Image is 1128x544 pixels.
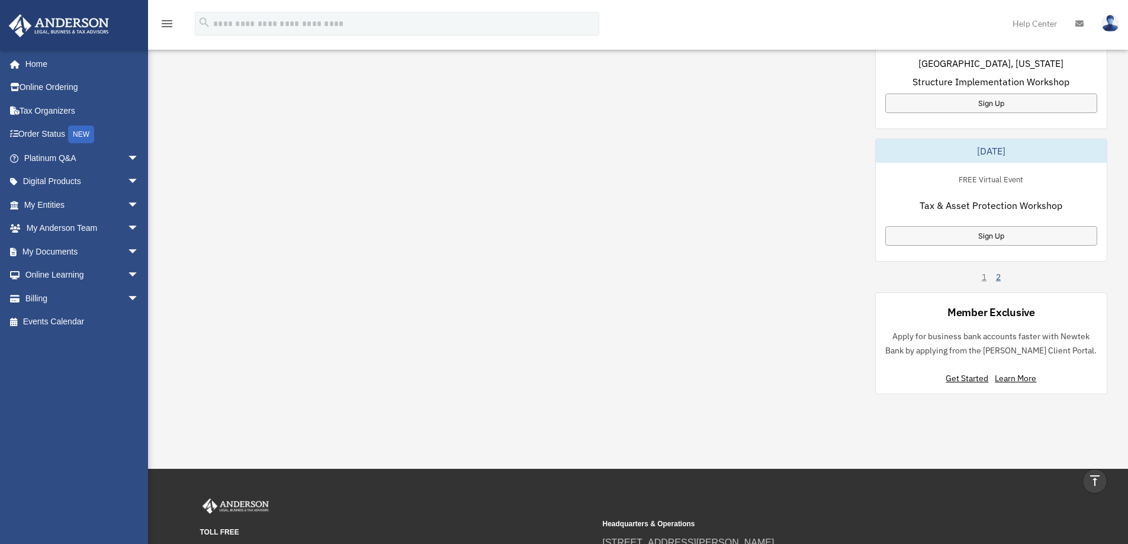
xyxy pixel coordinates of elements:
a: Sign Up [885,94,1097,113]
span: arrow_drop_down [127,193,151,217]
img: Anderson Advisors Platinum Portal [5,14,113,37]
i: vertical_align_top [1088,474,1102,488]
a: Billingarrow_drop_down [8,287,157,310]
a: My Documentsarrow_drop_down [8,240,157,263]
span: Tax & Asset Protection Workshop [920,198,1062,213]
span: arrow_drop_down [127,217,151,241]
a: My Anderson Teamarrow_drop_down [8,217,157,240]
div: [DATE] [876,139,1107,163]
a: Learn More [995,373,1036,384]
i: search [198,16,211,29]
a: My Entitiesarrow_drop_down [8,193,157,217]
a: 2 [996,271,1001,283]
span: arrow_drop_down [127,170,151,194]
div: NEW [68,125,94,143]
a: Sign Up [885,226,1097,246]
a: vertical_align_top [1082,469,1107,494]
a: Home [8,52,151,76]
small: Headquarters & Operations [603,518,997,530]
a: Get Started [946,373,993,384]
a: Order StatusNEW [8,123,157,147]
span: arrow_drop_down [127,146,151,170]
a: Online Learningarrow_drop_down [8,263,157,287]
img: User Pic [1101,15,1119,32]
img: Anderson Advisors Platinum Portal [200,498,271,514]
small: TOLL FREE [200,526,594,539]
a: Events Calendar [8,310,157,334]
span: arrow_drop_down [127,287,151,311]
div: FREE Virtual Event [949,172,1033,185]
a: menu [160,21,174,31]
a: Platinum Q&Aarrow_drop_down [8,146,157,170]
a: Digital Productsarrow_drop_down [8,170,157,194]
a: Online Ordering [8,76,157,99]
span: arrow_drop_down [127,263,151,288]
div: Member Exclusive [947,305,1035,320]
i: menu [160,17,174,31]
span: Structure Implementation Workshop [912,75,1069,89]
span: [GEOGRAPHIC_DATA], [US_STATE] [918,56,1063,70]
p: Apply for business bank accounts faster with Newtek Bank by applying from the [PERSON_NAME] Clien... [885,329,1097,358]
span: arrow_drop_down [127,240,151,264]
a: Tax Organizers [8,99,157,123]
